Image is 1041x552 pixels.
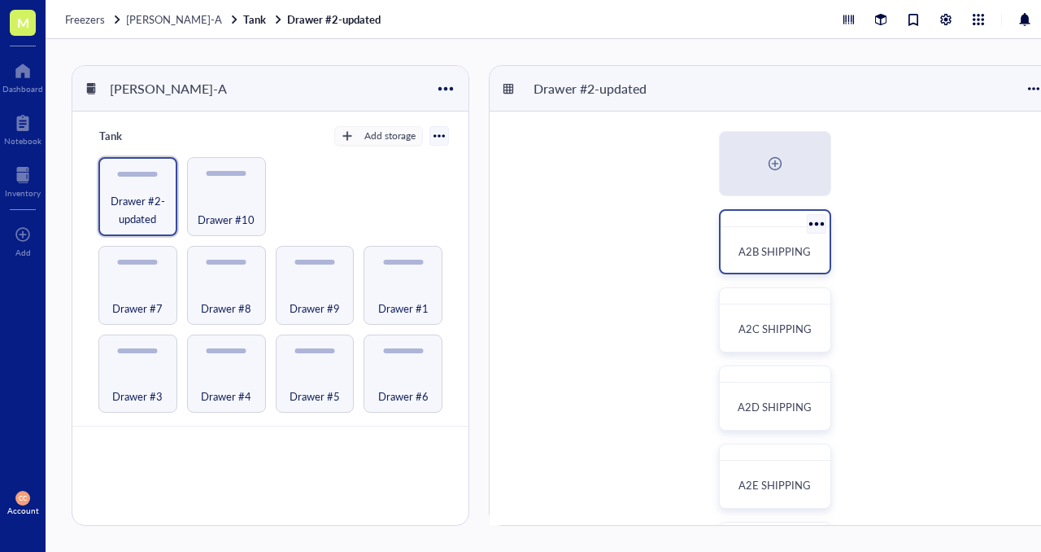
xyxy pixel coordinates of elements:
[201,388,251,405] span: Drawer #4
[243,12,384,27] a: TankDrawer #2-updated
[112,300,163,318] span: Drawer #7
[201,300,251,318] span: Drawer #8
[7,506,39,515] div: Account
[126,12,240,27] a: [PERSON_NAME]-A
[738,477,811,493] span: A2E SHIPPING
[290,300,340,318] span: Drawer #9
[65,11,105,27] span: Freezers
[378,388,429,405] span: Drawer #6
[112,388,163,405] span: Drawer #3
[364,129,416,143] div: Add storage
[334,126,423,146] button: Add storage
[4,110,41,146] a: Notebook
[107,192,169,228] span: Drawer #2-updated
[5,188,41,198] div: Inventory
[738,243,811,259] span: A2B SHIPPING
[738,321,812,336] span: A2C SHIPPING
[17,12,29,33] span: M
[126,11,222,27] span: [PERSON_NAME]-A
[738,399,812,414] span: A2D SHIPPING
[65,12,123,27] a: Freezers
[4,136,41,146] div: Notebook
[2,84,43,94] div: Dashboard
[15,248,31,257] div: Add
[526,75,654,103] div: Drawer #2-updated
[102,75,234,103] div: [PERSON_NAME]-A
[378,300,429,318] span: Drawer #1
[290,388,340,405] span: Drawer #5
[92,125,189,147] div: Tank
[5,162,41,198] a: Inventory
[198,211,255,229] span: Drawer #10
[19,494,28,502] span: CC
[2,58,43,94] a: Dashboard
